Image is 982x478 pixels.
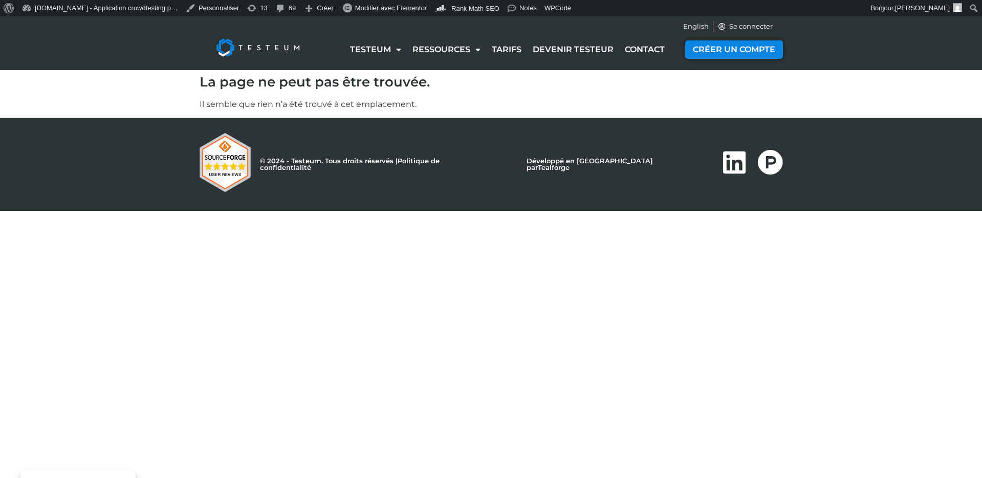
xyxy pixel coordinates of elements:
span: [PERSON_NAME] [895,4,950,12]
h1: La page ne peut pas être trouvée. [200,74,783,90]
nav: Menu [337,38,678,61]
a: CRÉER UN COMPTE [685,40,783,59]
a: Tarifs [486,38,527,61]
a: English [683,21,709,32]
span: Modifier avec Elementor [355,4,427,12]
p: Développé en [GEOGRAPHIC_DATA] par [527,158,696,171]
img: Testeum Reviews [200,133,251,192]
p: Il semble que rien n’a été trouvé à cet emplacement. [200,98,783,111]
a: Contact [619,38,670,61]
a: Testeum [344,38,407,61]
span: Rank Math SEO [451,5,499,12]
a: Devenir testeur [527,38,619,61]
a: Ressources [407,38,486,61]
span: Se connecter [727,21,773,32]
a: Tealforge [538,163,570,171]
span: CRÉER UN COMPTE [693,46,775,54]
a: Politique de confidentialité [260,157,440,171]
img: Testeum Logo - Application crowdtesting platform [205,27,311,68]
p: © 2024 - Testeum. Tous droits réservés | [260,158,490,171]
a: Se connecter [717,21,773,32]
